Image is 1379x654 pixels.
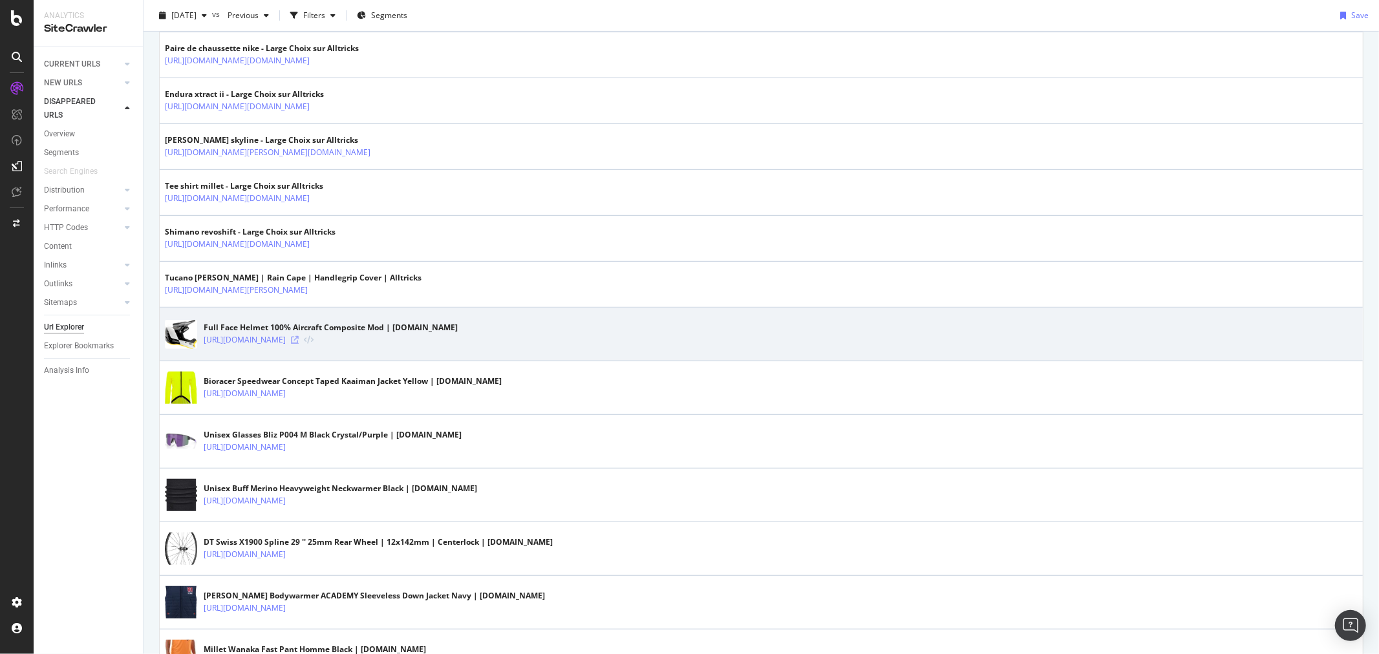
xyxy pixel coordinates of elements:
[165,363,197,412] img: main image
[291,336,299,344] a: Visit Online Page
[204,590,545,602] div: [PERSON_NAME] Bodywarmer ACADEMY Sleeveless Down Jacket Navy | [DOMAIN_NAME]
[44,10,133,21] div: Analytics
[204,333,286,346] a: [URL][DOMAIN_NAME]
[204,375,502,387] div: Bioracer Speedwear Concept Taped Kaaiman Jacket Yellow | [DOMAIN_NAME]
[44,277,72,291] div: Outlinks
[44,58,121,71] a: CURRENT URLS
[44,277,121,291] a: Outlinks
[165,320,197,349] img: main image
[44,296,77,310] div: Sitemaps
[44,296,121,310] a: Sitemaps
[165,284,308,297] a: [URL][DOMAIN_NAME][PERSON_NAME]
[212,8,222,19] span: vs
[165,525,197,573] img: main image
[352,5,412,26] button: Segments
[371,10,407,21] span: Segments
[44,221,121,235] a: HTTP Codes
[44,21,133,36] div: SiteCrawler
[44,321,84,334] div: Url Explorer
[165,54,310,67] a: [URL][DOMAIN_NAME][DOMAIN_NAME]
[44,95,109,122] div: DISAPPEARED URLS
[204,387,286,400] a: [URL][DOMAIN_NAME]
[44,76,82,90] div: NEW URLS
[171,10,197,21] span: 2025 Oct. 6th
[165,43,359,54] div: Paire de chaussette nike - Large Choix sur Alltricks
[204,483,477,494] div: Unisex Buff Merino Heavyweight Neckwarmer Black | [DOMAIN_NAME]
[204,494,286,507] a: [URL][DOMAIN_NAME]
[222,10,259,21] span: Previous
[44,339,114,353] div: Explorer Bookmarks
[165,146,370,159] a: [URL][DOMAIN_NAME][PERSON_NAME][DOMAIN_NAME]
[44,184,85,197] div: Distribution
[1335,610,1366,641] div: Open Intercom Messenger
[44,202,89,216] div: Performance
[285,5,341,26] button: Filters
[44,202,121,216] a: Performance
[165,89,337,100] div: Endura xtract ii - Large Choix sur Alltricks
[44,258,67,272] div: Inlinks
[44,258,121,272] a: Inlinks
[165,226,337,238] div: Shimano revoshift - Large Choix sur Alltricks
[1335,5,1369,26] button: Save
[165,192,310,205] a: [URL][DOMAIN_NAME][DOMAIN_NAME]
[44,146,79,160] div: Segments
[44,240,72,253] div: Content
[204,548,286,561] a: [URL][DOMAIN_NAME]
[44,240,134,253] a: Content
[204,536,553,548] div: DT Swiss X1900 Spline 29 '' 25mm Rear Wheel | 12x142mm | Centerlock | [DOMAIN_NAME]
[44,127,75,141] div: Overview
[165,180,337,192] div: Tee shirt millet - Large Choix sur Alltricks
[44,165,98,178] div: Search Engines
[44,127,134,141] a: Overview
[165,474,197,517] img: main image
[44,364,134,377] a: Analysis Info
[44,339,134,353] a: Explorer Bookmarks
[44,364,89,377] div: Analysis Info
[165,272,422,284] div: Tucano [PERSON_NAME] | Rain Cape | Handlegrip Cover | Alltricks
[1351,10,1369,21] div: Save
[44,58,100,71] div: CURRENT URLS
[165,434,197,449] img: main image
[44,146,134,160] a: Segments
[44,184,121,197] a: Distribution
[222,5,274,26] button: Previous
[204,429,462,441] div: Unisex Glasses Bliz P004 M Black Crystal/Purple | [DOMAIN_NAME]
[304,336,314,345] button: View HTML Source
[204,322,458,333] div: Full Face Helmet 100% Aircraft Composite Mod | [DOMAIN_NAME]
[165,238,310,251] a: [URL][DOMAIN_NAME][DOMAIN_NAME]
[44,221,88,235] div: HTTP Codes
[165,134,398,146] div: [PERSON_NAME] skyline - Large Choix sur Alltricks
[44,165,111,178] a: Search Engines
[154,5,212,26] button: [DATE]
[44,76,121,90] a: NEW URLS
[303,10,325,21] div: Filters
[44,321,134,334] a: Url Explorer
[165,100,310,113] a: [URL][DOMAIN_NAME][DOMAIN_NAME]
[165,575,197,631] img: main image
[204,602,286,615] a: [URL][DOMAIN_NAME]
[44,95,121,122] a: DISAPPEARED URLS
[204,441,286,454] a: [URL][DOMAIN_NAME]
